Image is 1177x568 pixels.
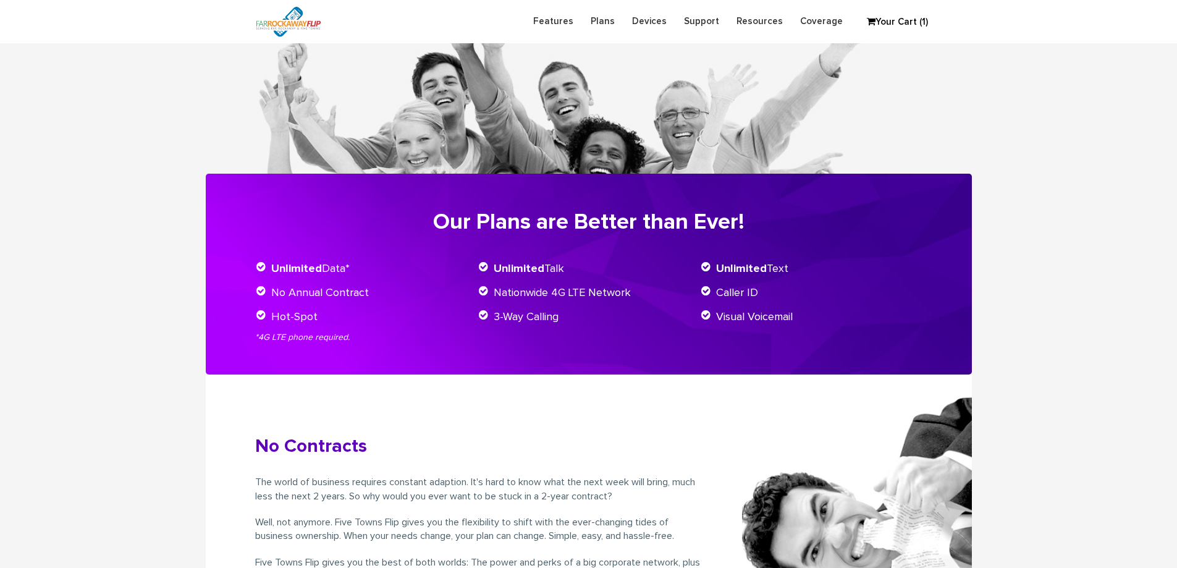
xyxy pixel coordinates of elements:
span: Unlimited [271,263,322,274]
li: Nationwide 4G LTE Network [478,284,700,302]
a: Support [675,9,728,33]
h2: Our Plans are Better than Ever! [255,211,922,235]
span: Unlimited [494,263,544,274]
li: Data* [255,260,478,278]
li: 3-Way Calling [478,308,700,326]
p: *4G LTE phone required. [255,331,350,344]
a: Coverage [791,9,851,33]
li: Caller ID [700,284,922,302]
a: Features [525,9,582,33]
span: Unlimited [716,263,767,274]
li: No Annual Contract [255,284,478,302]
p: Well, not anymore. Five Towns Flip gives you the flexibility to shift with the ever-changing tide... [255,515,704,543]
li: Text [700,260,922,278]
a: Devices [623,9,675,33]
h3: No Contracts [255,436,704,457]
li: Talk [478,260,700,278]
a: Plans [582,9,623,33]
p: The world of business requires constant adaption. It's hard to know what the next week will bring... [255,475,704,503]
a: Your Cart (1) [861,13,922,32]
li: Hot-Spot [255,308,478,326]
a: Resources [728,9,791,33]
li: Visual Voicemail [700,308,922,326]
